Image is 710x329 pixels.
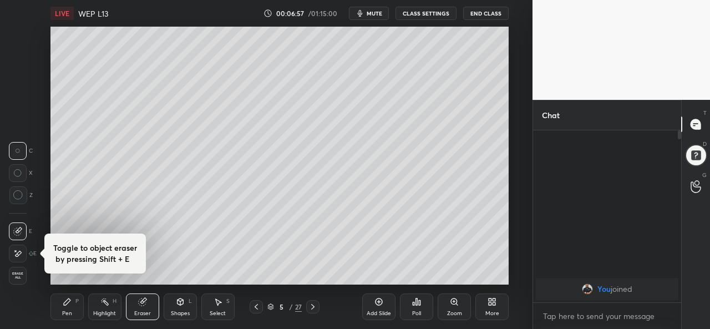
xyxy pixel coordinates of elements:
div: 27 [295,302,302,312]
div: / [290,303,293,310]
div: 5 [276,303,287,310]
div: Select [210,311,226,316]
div: Add Slide [367,311,391,316]
div: Eraser [134,311,151,316]
div: C [9,142,33,160]
div: L [189,298,192,304]
span: joined [611,285,632,293]
p: D [703,140,707,148]
h4: Toggle to object eraser by pressing Shift + E [53,242,137,265]
div: Z [9,186,33,204]
div: More [485,311,499,316]
div: E [9,245,37,262]
div: E [9,222,32,240]
div: X [9,164,33,182]
div: Shapes [171,311,190,316]
p: G [702,171,707,179]
span: You [597,285,611,293]
div: Highlight [93,311,116,316]
h4: WEP L13 [78,8,108,19]
img: 13743b0af8ac47088b4dc21eba1d392f.jpg [582,284,593,295]
div: LIVE [50,7,74,20]
button: CLASS SETTINGS [395,7,457,20]
span: Erase all [9,272,26,280]
p: Chat [533,100,569,130]
div: grid [533,276,681,302]
div: H [113,298,116,304]
div: Zoom [447,311,462,316]
div: P [75,298,79,304]
button: End Class [463,7,509,20]
div: S [226,298,230,304]
span: mute [367,9,382,17]
div: Poll [412,311,421,316]
div: Pen [62,311,72,316]
p: T [703,109,707,117]
button: mute [349,7,389,20]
